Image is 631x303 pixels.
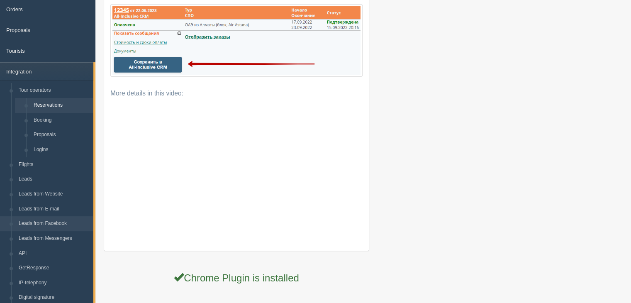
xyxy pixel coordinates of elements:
[15,246,93,261] a: API
[15,172,93,187] a: Leads
[30,113,93,128] a: Booking
[30,98,93,113] a: Reservations
[110,89,363,98] p: More details in this video:
[104,271,369,283] h3: Chrome Plugin is installed
[110,4,363,77] img: contracts.ru.png
[15,231,93,246] a: Leads from Messengers
[30,127,93,142] a: Proposals
[30,142,93,157] a: Logins
[15,276,93,291] a: IP-telephony
[15,187,93,202] a: Leads from Website
[15,261,93,276] a: GetResponse
[15,202,93,217] a: Leads from E-mail
[15,216,93,231] a: Leads from Facebook
[15,157,93,172] a: Flights
[15,83,93,98] a: Tour operators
